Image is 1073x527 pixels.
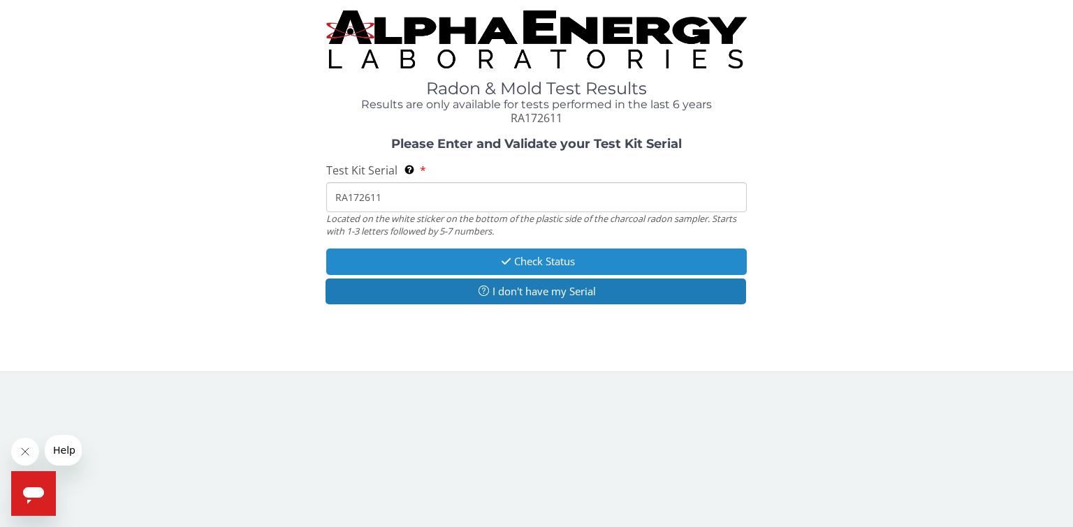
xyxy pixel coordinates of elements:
button: I don't have my Serial [326,279,746,304]
iframe: Button to launch messaging window [11,471,56,516]
h1: Radon & Mold Test Results [326,80,747,98]
iframe: Close message [11,438,39,466]
h4: Results are only available for tests performed in the last 6 years [326,98,747,111]
div: Located on the white sticker on the bottom of the plastic side of the charcoal radon sampler. Sta... [326,212,747,238]
span: RA172611 [511,110,562,126]
img: TightCrop.jpg [326,10,747,68]
iframe: Message from company [45,435,82,466]
strong: Please Enter and Validate your Test Kit Serial [391,136,682,151]
button: Check Status [326,248,747,274]
span: Test Kit Serial [326,163,397,178]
